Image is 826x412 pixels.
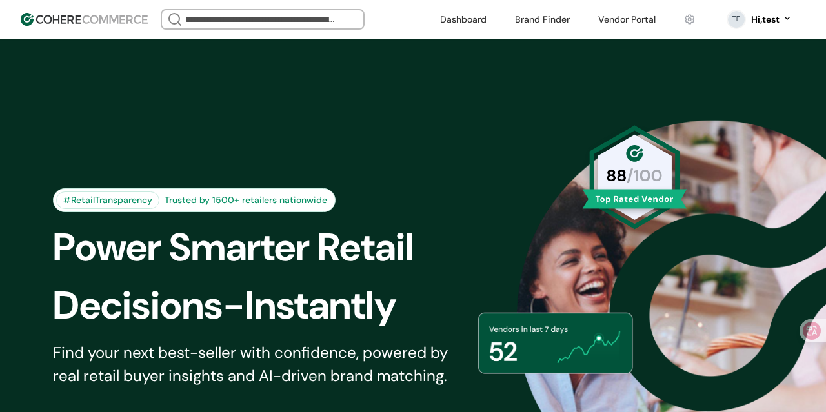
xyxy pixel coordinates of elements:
[53,219,487,277] div: Power Smarter Retail
[159,193,332,207] div: Trusted by 1500+ retailers nationwide
[56,191,159,209] div: #RetailTransparency
[21,13,148,26] img: Cohere Logo
[53,277,487,335] div: Decisions-Instantly
[751,13,792,26] button: Hi,test
[53,341,465,387] div: Find your next best-seller with confidence, powered by real retail buyer insights and AI-driven b...
[751,13,780,26] div: Hi, test
[727,10,746,29] svg: 0 percent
